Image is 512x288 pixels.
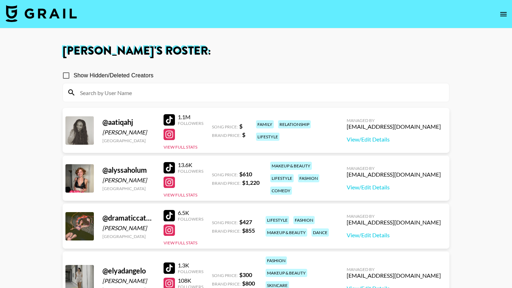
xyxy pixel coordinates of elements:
div: [GEOGRAPHIC_DATA] [102,186,155,191]
div: [GEOGRAPHIC_DATA] [102,234,155,239]
div: @ dramaticcatmom [102,214,155,222]
div: 6.5K [178,209,203,216]
div: Managed By [347,267,441,272]
strong: $ 610 [239,171,252,177]
div: [EMAIL_ADDRESS][DOMAIN_NAME] [347,171,441,178]
span: Brand Price: [212,181,241,186]
div: comedy [270,187,292,195]
h1: [PERSON_NAME] 's Roster: [63,45,449,57]
div: Managed By [347,118,441,123]
div: Followers [178,216,203,222]
div: Managed By [347,214,441,219]
img: Grail Talent [6,5,77,22]
div: [PERSON_NAME] [102,277,155,284]
div: dance [311,228,329,237]
strong: $ [242,131,245,138]
strong: $ 427 [239,218,252,225]
div: 1.3K [178,262,203,269]
input: Search by User Name [76,87,445,98]
div: 1.1M [178,113,203,121]
div: @ aatiqahj [102,118,155,127]
span: Song Price: [212,273,238,278]
a: View/Edit Details [347,232,441,239]
div: [EMAIL_ADDRESS][DOMAIN_NAME] [347,123,441,130]
a: View/Edit Details [347,184,441,191]
div: Followers [178,269,203,274]
div: family [256,120,274,128]
span: Song Price: [212,172,238,177]
button: View Full Stats [164,240,197,245]
div: fashion [266,256,287,265]
div: @ elyadangelo [102,266,155,275]
div: [PERSON_NAME] [102,129,155,136]
div: Followers [178,168,203,174]
div: makeup & beauty [266,269,307,277]
strong: $ 1,220 [242,179,260,186]
div: 13.6K [178,161,203,168]
div: Followers [178,121,203,126]
div: lifestyle [270,174,294,182]
div: Managed By [347,166,441,171]
div: [EMAIL_ADDRESS][DOMAIN_NAME] [347,219,441,226]
div: @ alyssaholum [102,166,155,175]
div: [PERSON_NAME] [102,225,155,232]
span: Brand Price: [212,228,241,234]
button: open drawer [496,7,511,21]
span: Brand Price: [212,281,241,287]
div: lifestyle [256,133,279,141]
div: makeup & beauty [270,162,312,170]
div: fashion [298,174,319,182]
div: 108K [178,277,203,284]
span: Song Price: [212,124,238,129]
span: Show Hidden/Deleted Creators [74,71,154,80]
div: relationship [278,120,311,128]
div: makeup & beauty [266,228,307,237]
strong: $ 800 [242,280,255,287]
div: lifestyle [266,216,289,224]
strong: $ [239,123,242,129]
span: Brand Price: [212,133,241,138]
span: Song Price: [212,220,238,225]
div: [EMAIL_ADDRESS][DOMAIN_NAME] [347,272,441,279]
div: [PERSON_NAME] [102,177,155,184]
strong: $ 855 [242,227,255,234]
div: fashion [293,216,315,224]
strong: $ 300 [239,271,252,278]
div: [GEOGRAPHIC_DATA] [102,138,155,143]
button: View Full Stats [164,144,197,150]
a: View/Edit Details [347,136,441,143]
button: View Full Stats [164,192,197,198]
